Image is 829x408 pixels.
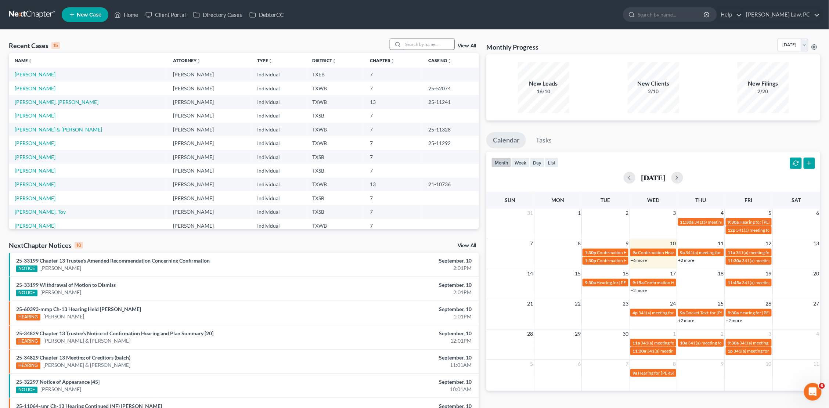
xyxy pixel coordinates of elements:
a: +2 more [726,318,742,323]
span: Fri [745,197,753,203]
td: Individual [251,178,306,191]
a: Home [111,8,142,21]
div: New Clients [628,79,679,88]
div: HEARING [16,338,40,345]
a: [PERSON_NAME] [43,313,84,320]
a: Districtunfold_more [312,58,336,63]
td: TXWB [306,95,364,109]
td: [PERSON_NAME] [167,136,252,150]
span: Hearing for [PERSON_NAME] [596,280,654,285]
td: [PERSON_NAME] [167,82,252,95]
span: 2 [720,329,725,338]
span: 9a [632,250,637,255]
span: 9a [680,250,685,255]
div: 1:01PM [325,313,472,320]
td: 7 [364,219,423,232]
td: TXWB [306,136,364,150]
td: Individual [251,82,306,95]
a: [PERSON_NAME] [15,154,55,160]
a: Directory Cases [190,8,246,21]
td: TXSB [306,109,364,123]
div: 2/20 [738,88,789,95]
span: 30 [622,329,629,338]
a: 25-60393-mmp Ch-13 Hearing Held [PERSON_NAME] [16,306,141,312]
a: Chapterunfold_more [370,58,395,63]
a: View All [458,43,476,48]
span: 9a [632,370,637,376]
span: 9:30a [728,310,739,315]
a: [PERSON_NAME] [15,181,55,187]
span: 14 [527,269,534,278]
div: New Filings [738,79,789,88]
td: Individual [251,109,306,123]
span: 6 [819,383,825,389]
td: Individual [251,164,306,177]
span: 13 [813,239,820,248]
span: 20 [813,269,820,278]
td: Individual [251,123,306,136]
td: 25-11241 [423,95,479,109]
td: 7 [364,82,423,95]
a: [PERSON_NAME] [15,223,55,229]
span: 8 [673,360,677,368]
div: September, 10 [325,378,472,386]
span: Tue [601,197,610,203]
span: 7 [530,239,534,248]
div: 15 [51,42,60,49]
iframe: Intercom live chat [804,383,822,401]
button: week [511,158,530,167]
div: New Leads [518,79,569,88]
td: TXSB [306,205,364,219]
td: 7 [364,150,423,164]
span: 10a [680,340,688,346]
button: day [530,158,545,167]
a: Attorneyunfold_more [173,58,201,63]
i: unfold_more [332,59,336,63]
span: 18 [717,269,725,278]
i: unfold_more [390,59,395,63]
span: 11:30a [680,219,694,225]
div: 16/10 [518,88,569,95]
a: Nameunfold_more [15,58,32,63]
div: September, 10 [325,257,472,264]
span: 6 [816,209,820,217]
span: 341(a) meeting for [PERSON_NAME] [736,227,807,233]
span: 11:30a [728,258,742,263]
td: [PERSON_NAME] [167,164,252,177]
div: Recent Cases [9,41,60,50]
h2: [DATE] [641,174,666,181]
span: 9:30a [728,340,739,346]
td: 25-11292 [423,136,479,150]
i: unfold_more [268,59,273,63]
span: New Case [77,12,101,18]
div: 11:01AM [325,361,472,369]
span: 16 [622,269,629,278]
span: 1 [673,329,677,338]
span: 12p [728,227,736,233]
span: Hearing for [PERSON_NAME] & [PERSON_NAME] [638,370,734,376]
span: 1:30p [585,250,596,255]
span: 22 [574,299,581,308]
td: 25-11328 [423,123,479,136]
a: 25-32297 Notice of Appearance [45] [16,379,100,385]
a: [PERSON_NAME], Toy [15,209,66,215]
td: Individual [251,150,306,164]
span: 27 [813,299,820,308]
td: TXWB [306,219,364,232]
input: Search by name... [403,39,454,50]
span: 11:30a [632,348,646,354]
div: HEARING [16,362,40,369]
a: +2 more [678,318,695,323]
a: +2 more [678,257,695,263]
span: 31 [527,209,534,217]
a: 25-34829 Chapter 13 Meeting of Creditors (batch) [16,354,130,361]
div: NOTICE [16,290,37,296]
span: 341(a) meeting for [PERSON_NAME] [695,219,765,225]
a: Calendar [486,132,526,148]
span: 6 [577,360,581,368]
td: 13 [364,95,423,109]
a: 25-33199 Chapter 13 Trustee's Amended Recommendation Concerning Confirmation [16,257,210,264]
a: [PERSON_NAME], [PERSON_NAME] [15,99,98,105]
span: 7 [625,360,629,368]
td: TXSB [306,191,364,205]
